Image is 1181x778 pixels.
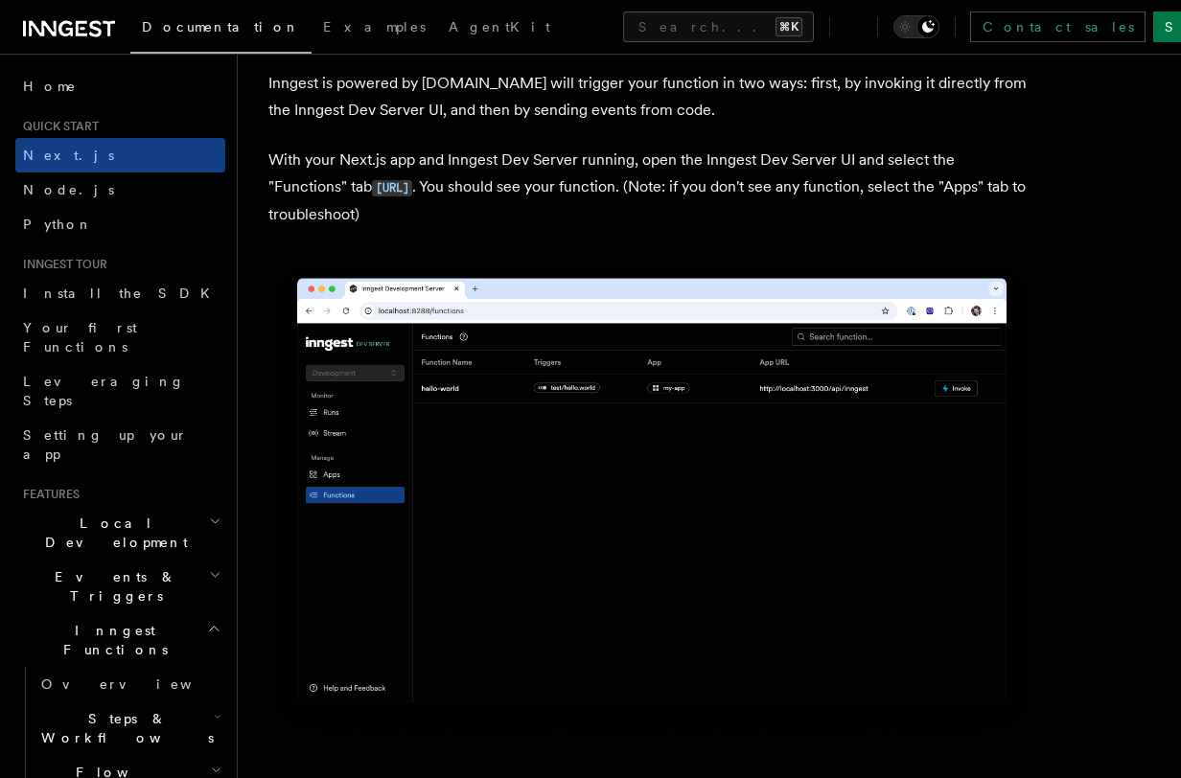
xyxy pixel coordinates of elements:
span: Next.js [23,148,114,163]
span: Overview [41,676,239,692]
a: Overview [34,667,225,701]
span: Install the SDK [23,286,221,301]
button: Toggle dark mode [893,15,939,38]
a: Python [15,207,225,241]
a: [URL] [372,177,412,195]
span: Inngest Functions [15,621,207,659]
a: Node.js [15,172,225,207]
a: Contact sales [970,11,1146,42]
span: Leveraging Steps [23,374,185,408]
a: Install the SDK [15,276,225,310]
a: Examples [312,6,437,52]
p: With your Next.js app and Inngest Dev Server running, open the Inngest Dev Server UI and select t... [268,147,1035,228]
img: Inngest Dev Server web interface's functions tab with functions listed [268,259,1035,741]
span: AgentKit [449,19,550,34]
span: Home [23,77,77,96]
p: Inngest is powered by [DOMAIN_NAME] will trigger your function in two ways: first, by invoking it... [268,70,1035,124]
button: Events & Triggers [15,560,225,613]
a: Next.js [15,138,225,172]
button: Search...⌘K [623,11,814,42]
span: Documentation [142,19,300,34]
span: Local Development [15,514,209,552]
a: Your first Functions [15,310,225,364]
code: [URL] [372,180,412,196]
a: Leveraging Steps [15,364,225,418]
span: Node.js [23,182,114,197]
span: Your first Functions [23,320,137,355]
span: Setting up your app [23,427,188,462]
a: Documentation [130,6,312,54]
a: AgentKit [437,6,562,52]
span: Inngest tour [15,257,107,272]
span: Quick start [15,119,99,134]
kbd: ⌘K [776,17,802,36]
span: Python [23,217,93,232]
button: Local Development [15,506,225,560]
span: Features [15,487,80,502]
span: Examples [323,19,426,34]
a: Home [15,69,225,103]
span: Events & Triggers [15,567,209,606]
button: Inngest Functions [15,613,225,667]
a: Setting up your app [15,418,225,471]
span: Steps & Workflows [34,709,214,747]
button: Steps & Workflows [34,701,225,755]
